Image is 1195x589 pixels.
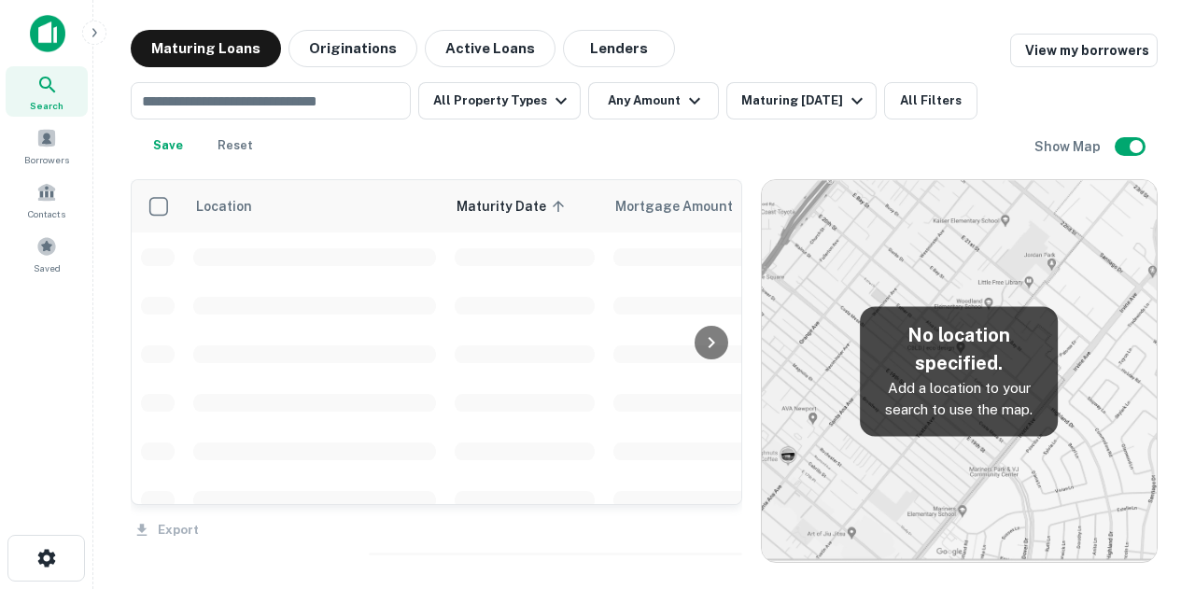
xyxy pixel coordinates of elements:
button: Maturing Loans [131,30,281,67]
button: Maturing [DATE] [726,82,877,119]
th: Location [184,180,445,232]
a: Search [6,66,88,117]
a: View my borrowers [1010,34,1158,67]
button: Save your search to get updates of matches that match your search criteria. [138,127,198,164]
iframe: Chat Widget [1102,440,1195,529]
span: Search [30,98,63,113]
th: Mortgage Amount [604,180,809,232]
span: Borrowers [24,152,69,167]
span: Mortgage Amount [615,195,757,217]
h6: Show Map [1034,136,1104,157]
img: capitalize-icon.png [30,15,65,52]
span: Saved [34,260,61,275]
button: Active Loans [425,30,555,67]
a: Borrowers [6,120,88,171]
a: Saved [6,229,88,279]
button: Originations [288,30,417,67]
button: Lenders [563,30,675,67]
span: Maturity Date [457,195,570,217]
button: All Property Types [418,82,581,119]
p: Add a location to your search to use the map. [875,377,1043,421]
h5: No location specified. [875,321,1043,377]
button: Reset [205,127,265,164]
a: Contacts [6,175,88,225]
th: Maturity Date [445,180,604,232]
span: Contacts [28,206,65,221]
button: Any Amount [588,82,719,119]
span: Location [195,195,252,217]
button: All Filters [884,82,977,119]
div: Maturing [DATE] [741,90,868,112]
img: map-placeholder.webp [762,180,1157,562]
